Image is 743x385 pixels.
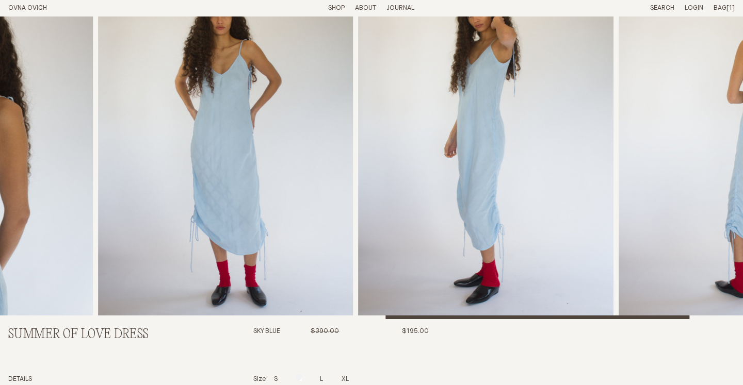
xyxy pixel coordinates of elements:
[8,5,47,11] a: Home
[726,5,735,11] span: [1]
[714,5,726,11] span: Bag
[355,4,376,13] summary: About
[650,5,674,11] a: Search
[296,376,302,382] label: M
[311,328,339,334] span: $390.00
[402,328,429,334] span: $195.00
[8,327,184,342] h2: Summer of Love Dress
[328,5,345,11] a: Shop
[274,375,278,384] p: S
[386,5,414,11] a: Journal
[253,375,268,384] p: Size:
[685,5,703,11] a: Login
[8,375,184,384] h4: Details
[253,327,280,367] h3: Sky Blue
